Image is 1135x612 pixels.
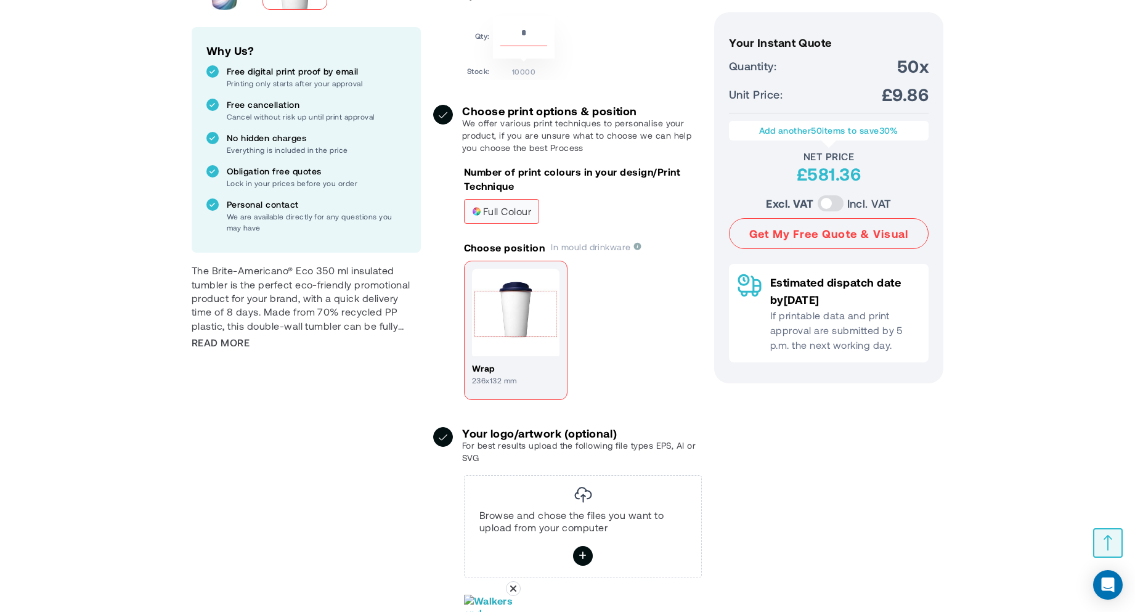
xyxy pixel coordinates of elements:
td: 10000 [493,62,555,77]
p: We offer various print techniques to personalise your product, if you are unsure what to choose w... [462,117,702,154]
img: Print position wrap [472,269,559,356]
p: Cancel without risk up until print approval [227,111,406,122]
span: £9.86 [882,83,929,105]
p: Free cancellation [227,99,406,111]
p: Add another items to save [735,124,922,137]
span: Quantity: [729,57,776,75]
i: Delete image [506,581,521,596]
h3: Choose print options & position [462,105,702,117]
p: Lock in your prices before you order [227,177,406,189]
p: Personal contact [227,198,406,211]
img: Delivery [738,274,762,297]
div: Net Price [729,150,929,163]
span: In mould drinkware [551,242,641,252]
p: If printable data and print approval are submitted by 5 p.m. the next working day. [770,308,920,353]
p: Number of print colours in your design/Print Technique [464,165,702,193]
label: Excl. VAT [766,195,813,212]
img: Image Uploader [574,487,592,503]
div: The Brite-Americano® Eco 350 ml insulated tumbler is the perfect eco-friendly promotional product... [192,264,421,333]
div: £581.36 [729,163,929,185]
p: 236x132 mm [472,375,559,386]
h3: Your Instant Quote [729,36,929,49]
p: We are available directly for any questions you may have [227,211,406,233]
h3: Your logo/artwork (optional) [462,427,702,439]
span: 30% [879,125,898,136]
span: full colour [472,207,531,216]
span: 50 [811,125,822,136]
button: Get My Free Quote & Visual [729,218,929,249]
p: No hidden charges [227,132,406,144]
p: Obligation free quotes [227,165,406,177]
span: 50x [897,55,929,77]
p: Browse and chose the files you want to upload from your computer [479,509,686,534]
label: Incl. VAT [847,195,892,212]
p: Choose position [464,241,545,255]
h2: Why Us? [206,42,406,59]
label: Browse and chose the files [573,546,593,566]
p: Everything is included in the price [227,144,406,155]
span: Read More [192,336,250,349]
h4: wrap [472,362,559,375]
div: Open Intercom Messenger [1093,570,1123,600]
p: Printing only starts after your approval [227,78,406,89]
p: For best results upload the following file types EPS, AI or SVG [462,439,702,464]
p: Estimated dispatch date by [770,274,920,308]
span: [DATE] [784,293,820,306]
td: Stock: [467,62,490,77]
td: Qty: [467,16,490,59]
p: Free digital print proof by email [227,65,406,78]
span: Unit Price: [729,86,783,103]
